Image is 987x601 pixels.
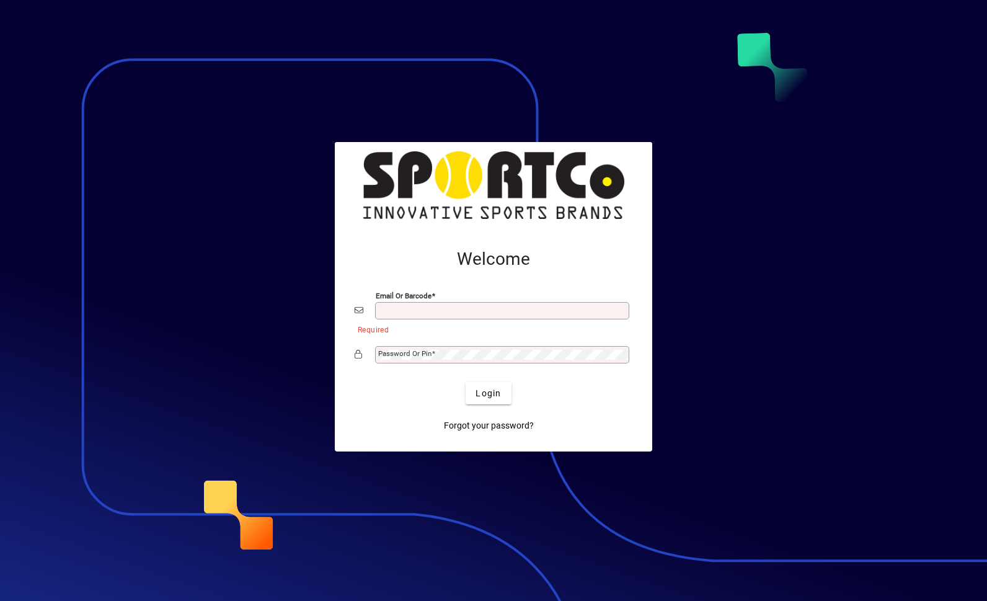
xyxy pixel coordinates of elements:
a: Forgot your password? [439,414,539,437]
mat-label: Password or Pin [378,349,432,358]
span: Login [476,387,501,400]
button: Login [466,382,511,404]
mat-error: Required [358,323,622,336]
mat-label: Email or Barcode [376,292,432,300]
h2: Welcome [355,249,632,270]
span: Forgot your password? [444,419,534,432]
